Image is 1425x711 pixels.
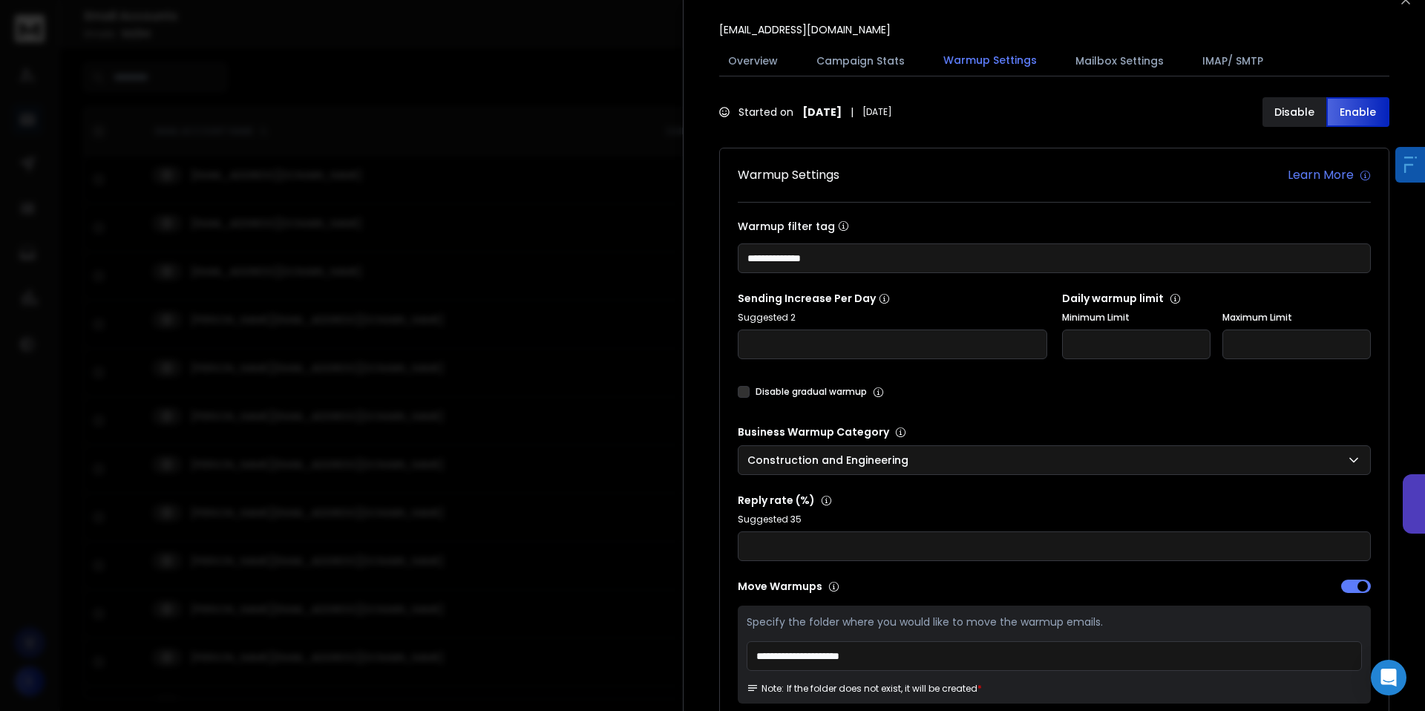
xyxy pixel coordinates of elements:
span: | [851,105,854,119]
a: Learn More [1288,166,1371,184]
p: Suggested 35 [738,514,1371,525]
p: Daily warmup limit [1062,291,1372,306]
p: [EMAIL_ADDRESS][DOMAIN_NAME] [719,22,891,37]
div: Started on [719,105,892,119]
p: Sending Increase Per Day [738,291,1047,306]
p: Suggested 2 [738,312,1047,324]
p: Move Warmups [738,579,1050,594]
button: Mailbox Settings [1067,45,1173,77]
label: Maximum Limit [1222,312,1371,324]
button: Overview [719,45,787,77]
button: Campaign Stats [807,45,914,77]
button: Warmup Settings [934,44,1046,78]
button: Disable [1262,97,1326,127]
h1: Warmup Settings [738,166,839,184]
p: Specify the folder where you would like to move the warmup emails. [747,615,1362,629]
strong: [DATE] [802,105,842,119]
button: DisableEnable [1262,97,1389,127]
label: Warmup filter tag [738,220,1371,232]
label: Disable gradual warmup [756,386,867,398]
button: IMAP/ SMTP [1193,45,1272,77]
p: Reply rate (%) [738,493,1371,508]
p: Business Warmup Category [738,425,1371,439]
label: Minimum Limit [1062,312,1211,324]
button: Enable [1326,97,1390,127]
span: Note: [747,683,784,695]
span: [DATE] [862,106,892,118]
p: If the folder does not exist, it will be created [787,683,977,695]
div: Open Intercom Messenger [1371,660,1406,695]
p: Construction and Engineering [747,453,914,468]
